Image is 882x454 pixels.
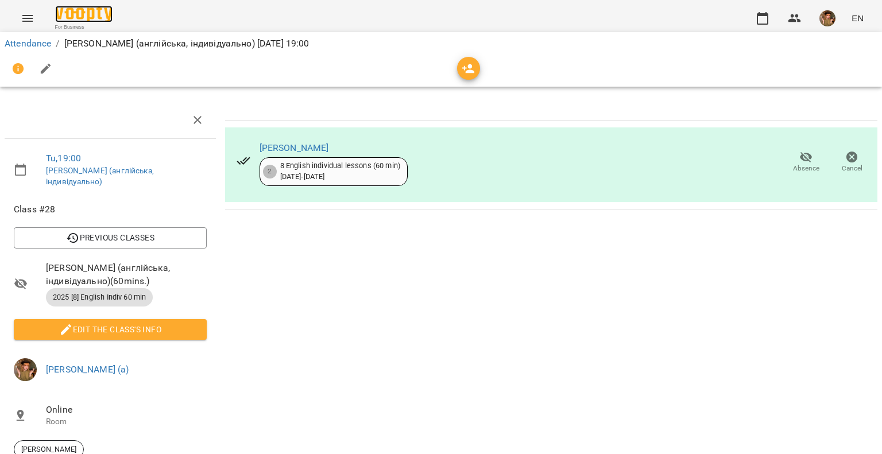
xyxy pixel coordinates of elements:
[842,164,862,173] span: Cancel
[55,6,113,22] img: Voopty Logo
[46,403,207,417] span: Online
[23,231,198,245] span: Previous Classes
[14,319,207,340] button: Edit the class's Info
[14,203,207,216] span: Class #28
[46,166,154,187] a: [PERSON_NAME] (англійська, індивідуально)
[783,146,829,179] button: Absence
[847,7,868,29] button: EN
[46,261,207,288] span: [PERSON_NAME] (англійська, індивідуально) ( 60 mins. )
[55,24,113,31] span: For Business
[5,38,51,49] a: Attendance
[56,37,59,51] li: /
[819,10,835,26] img: 166010c4e833d35833869840c76da126.jpeg
[14,227,207,248] button: Previous Classes
[280,161,400,182] div: 8 English individual lessons (60 min) [DATE] - [DATE]
[260,142,329,153] a: [PERSON_NAME]
[14,5,41,32] button: Menu
[263,165,277,179] div: 2
[46,416,207,428] p: Room
[64,37,310,51] p: [PERSON_NAME] (англійська, індивідуально) [DATE] 19:00
[46,364,129,375] a: [PERSON_NAME] (а)
[852,12,864,24] span: EN
[793,164,819,173] span: Absence
[46,292,153,302] span: 2025 [8] English Indiv 60 min
[23,323,198,336] span: Edit the class's Info
[829,146,875,179] button: Cancel
[46,153,81,164] a: Tu , 19:00
[5,37,877,51] nav: breadcrumb
[14,358,37,381] img: 166010c4e833d35833869840c76da126.jpeg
